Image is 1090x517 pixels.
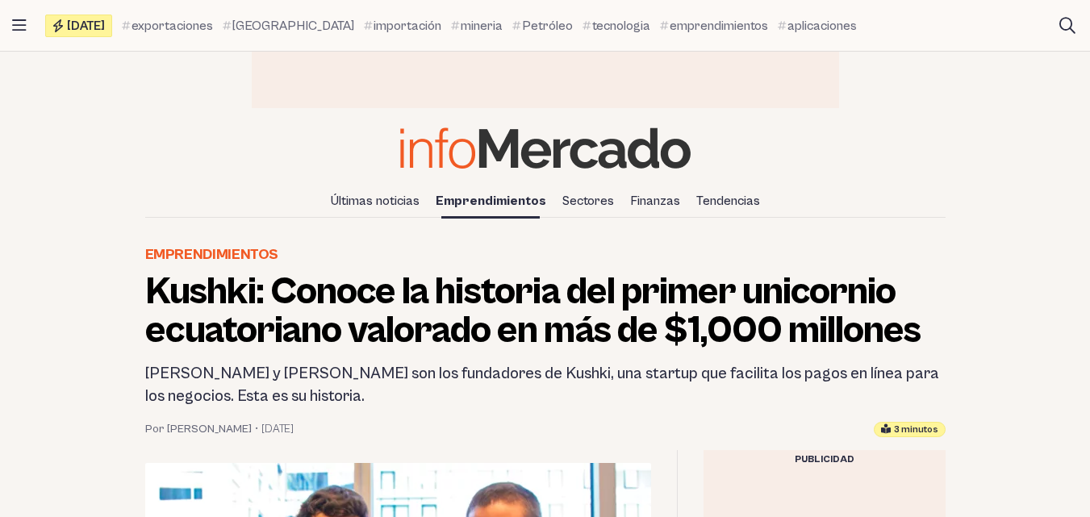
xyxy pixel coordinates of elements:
span: emprendimientos [670,16,768,35]
a: Petróleo [512,16,573,35]
a: aplicaciones [778,16,857,35]
a: importación [364,16,441,35]
img: Infomercado Ecuador logo [400,127,691,169]
a: Emprendimientos [145,244,279,266]
a: mineria [451,16,503,35]
a: tecnologia [583,16,650,35]
span: aplicaciones [787,16,857,35]
div: Publicidad [704,450,946,469]
time: 24 agosto, 2023 18:13 [261,421,294,437]
span: [GEOGRAPHIC_DATA] [232,16,354,35]
a: Últimas noticias [324,187,426,215]
span: importación [374,16,441,35]
h1: Kushki: Conoce la historia del primer unicornio ecuatoriano valorado en más de $1,000 millones [145,273,946,350]
span: • [255,421,258,437]
h2: [PERSON_NAME] y [PERSON_NAME] son los fundadores de Kushki, una startup que facilita los pagos en... [145,363,946,408]
span: [DATE] [67,19,105,32]
a: Finanzas [624,187,687,215]
div: Tiempo estimado de lectura: 3 minutos [874,422,946,437]
a: emprendimientos [660,16,768,35]
span: exportaciones [132,16,213,35]
span: tecnologia [592,16,650,35]
a: [GEOGRAPHIC_DATA] [223,16,354,35]
a: Sectores [556,187,620,215]
a: Por [PERSON_NAME] [145,421,252,437]
span: mineria [461,16,503,35]
span: Petróleo [522,16,573,35]
a: exportaciones [122,16,213,35]
a: Emprendimientos [429,187,553,215]
a: Tendencias [690,187,766,215]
